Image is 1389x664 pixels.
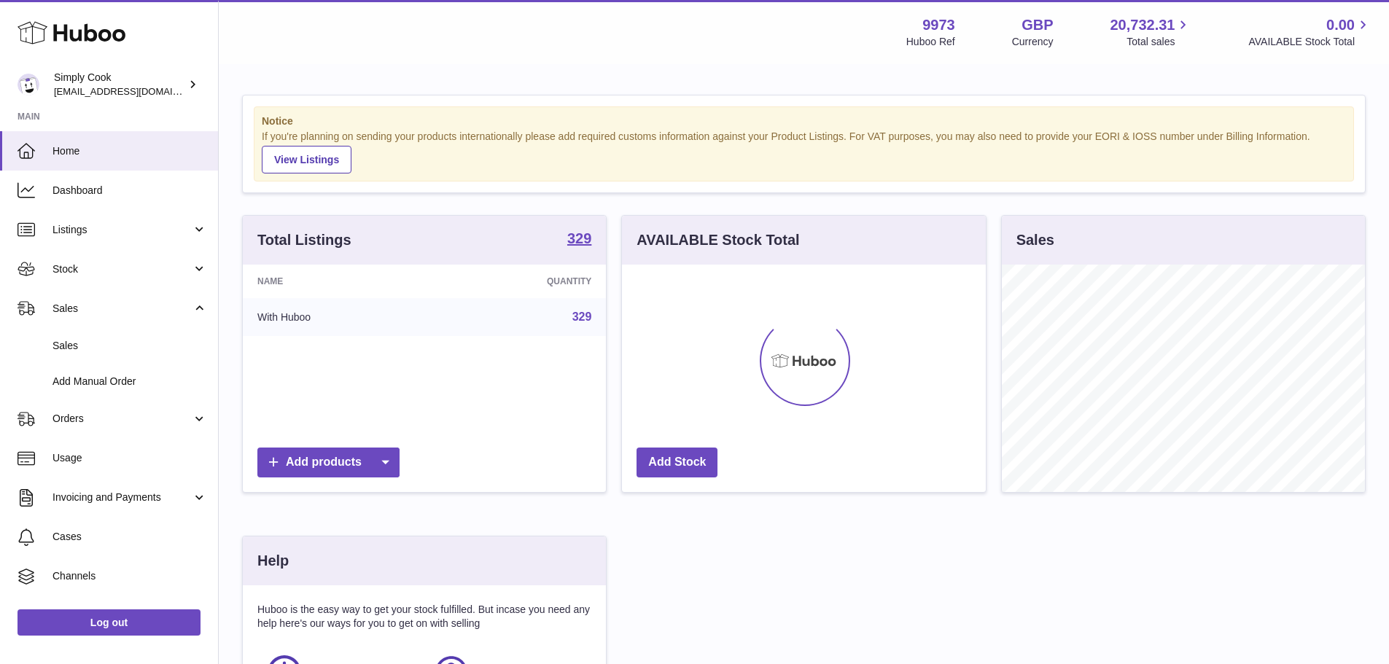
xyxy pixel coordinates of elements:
span: 20,732.31 [1110,15,1175,35]
span: Listings [52,223,192,237]
td: With Huboo [243,298,435,336]
span: AVAILABLE Stock Total [1248,35,1372,49]
a: 329 [567,231,591,249]
strong: 9973 [922,15,955,35]
a: Add products [257,448,400,477]
span: Add Manual Order [52,375,207,388]
span: Dashboard [52,184,207,198]
a: 329 [572,310,592,323]
span: Usage [52,451,207,465]
h3: Total Listings [257,230,351,250]
span: Cases [52,530,207,544]
a: 0.00 AVAILABLE Stock Total [1248,15,1372,49]
div: Simply Cook [54,71,185,98]
div: If you're planning on sending your products internationally please add required customs informati... [262,130,1346,173]
span: [EMAIL_ADDRESS][DOMAIN_NAME] [54,85,214,97]
th: Name [243,265,435,298]
h3: Sales [1016,230,1054,250]
a: 20,732.31 Total sales [1110,15,1191,49]
span: 0.00 [1326,15,1355,35]
span: Home [52,144,207,158]
a: View Listings [262,146,351,173]
span: Orders [52,412,192,426]
span: Invoicing and Payments [52,491,192,504]
h3: AVAILABLE Stock Total [637,230,799,250]
a: Add Stock [637,448,717,477]
p: Huboo is the easy way to get your stock fulfilled. But incase you need any help here's our ways f... [257,603,591,630]
h3: Help [257,551,289,571]
th: Quantity [435,265,606,298]
img: internalAdmin-9973@internal.huboo.com [17,74,39,95]
strong: 329 [567,231,591,246]
span: Channels [52,569,207,583]
a: Log out [17,609,201,636]
span: Sales [52,302,192,316]
strong: Notice [262,114,1346,128]
span: Stock [52,262,192,276]
strong: GBP [1022,15,1053,35]
div: Huboo Ref [906,35,955,49]
span: Total sales [1127,35,1191,49]
span: Sales [52,339,207,353]
div: Currency [1012,35,1054,49]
